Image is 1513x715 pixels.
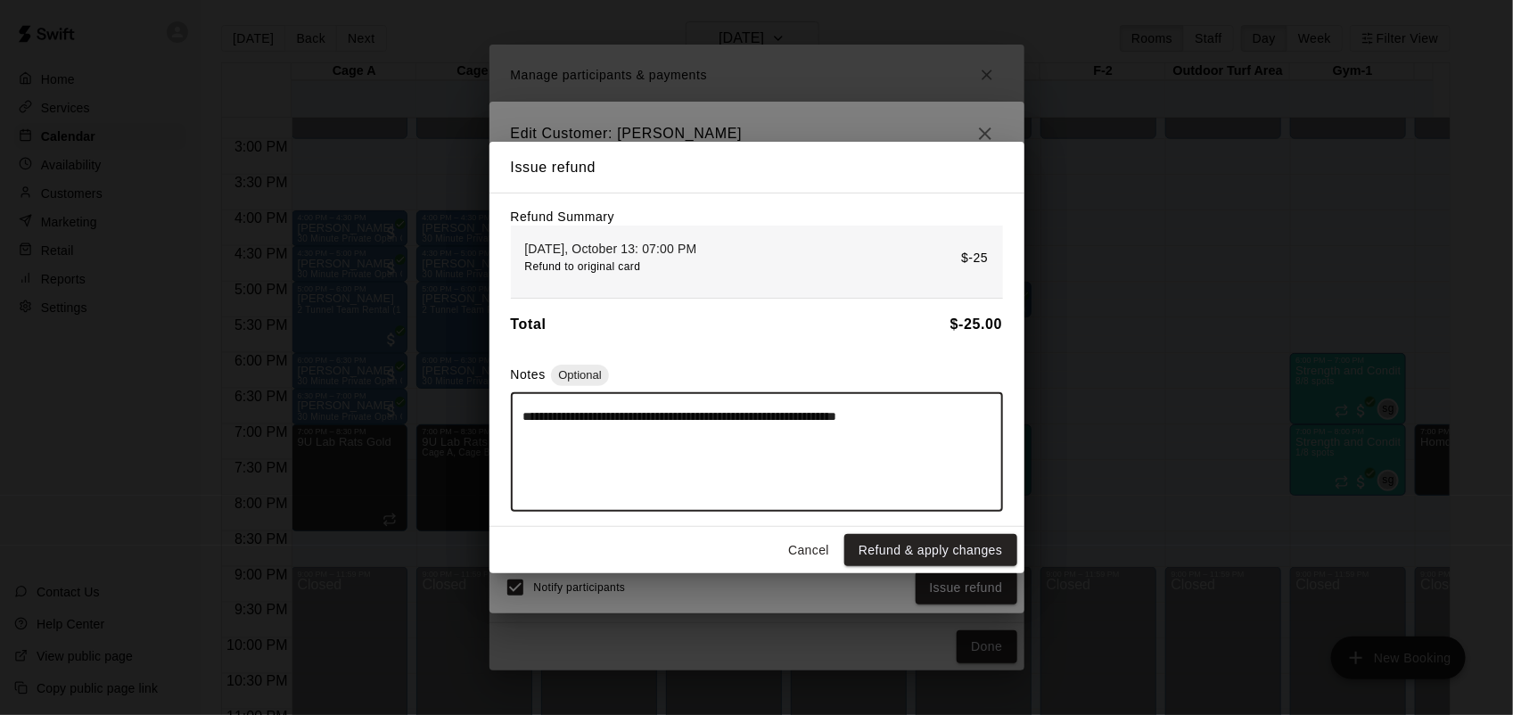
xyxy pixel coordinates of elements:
p: [DATE], October 13: 07:00 PM [525,240,697,258]
span: Refund to original card [525,260,641,273]
button: Refund & apply changes [844,534,1016,567]
label: Notes [511,367,546,382]
h2: Issue refund [489,142,1024,193]
h6: Total [511,313,547,336]
button: Cancel [780,534,837,567]
p: $-25 [961,249,988,267]
label: Refund Summary [511,210,615,224]
h6: $ -25.00 [950,313,1003,336]
span: Optional [551,368,608,382]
